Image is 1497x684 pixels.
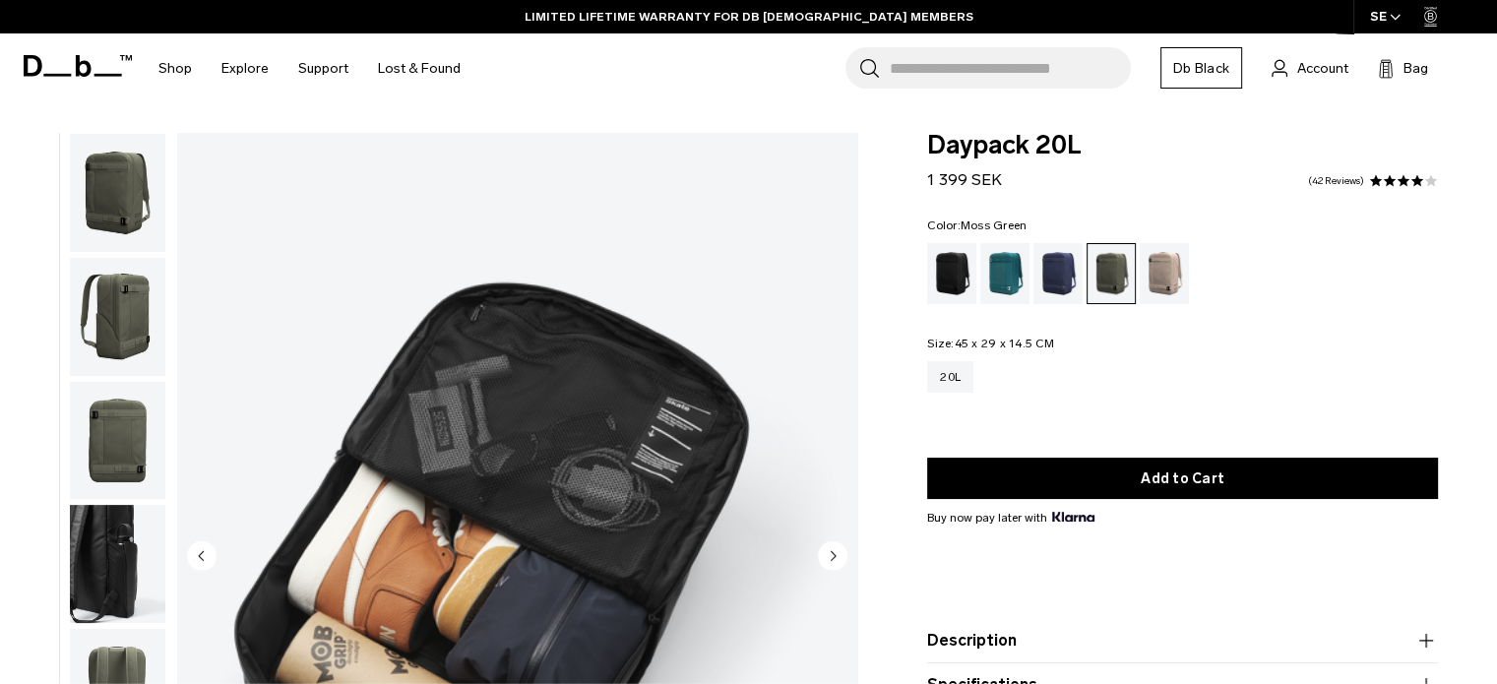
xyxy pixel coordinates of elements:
[70,258,165,376] img: Daypack 20L Moss Green
[70,382,165,500] img: Daypack 20L Moss Green
[927,458,1438,499] button: Add to Cart
[1087,243,1136,304] a: Moss Green
[927,170,1002,189] span: 1 399 SEK
[70,134,165,252] img: Daypack 20L Moss Green
[954,337,1053,350] span: 45 x 29 x 14.5 CM
[1378,56,1428,80] button: Bag
[927,361,973,393] a: 20L
[1140,243,1189,304] a: Fogbow Beige
[980,243,1029,304] a: Midnight Teal
[1052,512,1094,522] img: {"height" => 20, "alt" => "Klarna"}
[1160,47,1242,89] a: Db Black
[1033,243,1083,304] a: Blue Hour
[70,505,165,623] img: Daypack 20L Moss Green
[69,504,166,624] button: Daypack 20L Moss Green
[927,133,1438,158] span: Daypack 20L
[927,243,976,304] a: Black Out
[69,257,166,377] button: Daypack 20L Moss Green
[221,33,269,103] a: Explore
[1308,176,1364,186] a: 42 reviews
[961,218,1028,232] span: Moss Green
[927,338,1054,349] legend: Size:
[927,629,1438,653] button: Description
[927,509,1094,527] span: Buy now pay later with
[1297,58,1348,79] span: Account
[69,133,166,253] button: Daypack 20L Moss Green
[187,540,217,574] button: Previous slide
[69,381,166,501] button: Daypack 20L Moss Green
[158,33,192,103] a: Shop
[1403,58,1428,79] span: Bag
[378,33,461,103] a: Lost & Found
[927,219,1027,231] legend: Color:
[1272,56,1348,80] a: Account
[298,33,348,103] a: Support
[818,540,847,574] button: Next slide
[144,33,475,103] nav: Main Navigation
[525,8,973,26] a: LIMITED LIFETIME WARRANTY FOR DB [DEMOGRAPHIC_DATA] MEMBERS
